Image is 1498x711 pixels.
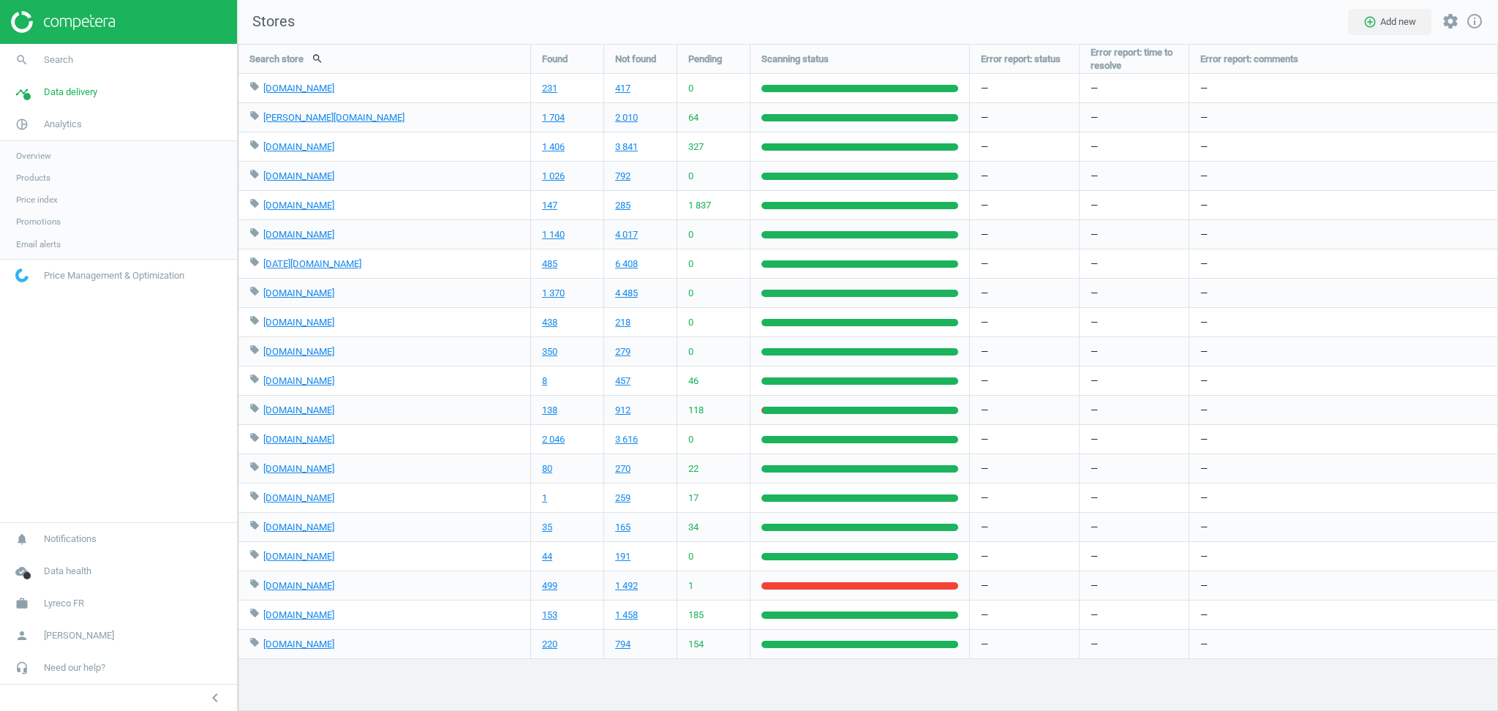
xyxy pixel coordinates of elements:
[1091,228,1098,241] span: —
[263,200,334,211] a: [DOMAIN_NAME]
[44,533,97,546] span: Notifications
[1442,12,1459,30] i: settings
[263,258,361,269] a: [DATE][DOMAIN_NAME]
[249,286,260,296] i: local_offer
[263,609,334,620] a: [DOMAIN_NAME]
[542,638,557,651] a: 220
[197,688,233,707] button: chevron_left
[8,78,36,106] i: timeline
[249,227,260,238] i: local_offer
[542,257,557,271] a: 485
[615,375,631,388] a: 457
[615,345,631,358] a: 279
[1189,162,1498,190] div: —
[542,404,557,417] a: 138
[615,228,638,241] a: 4 017
[249,257,260,267] i: local_offer
[970,366,1079,395] div: —
[615,53,656,66] span: Not found
[970,513,1079,541] div: —
[1435,6,1466,37] button: settings
[970,454,1079,483] div: —
[542,228,565,241] a: 1 140
[8,525,36,553] i: notifications
[1091,111,1098,124] span: —
[970,308,1079,336] div: —
[1363,15,1377,29] i: add_circle_outline
[11,11,115,33] img: ajHJNr6hYgQAAAAASUVORK5CYII=
[615,199,631,212] a: 285
[615,521,631,534] a: 165
[615,550,631,563] a: 191
[688,404,704,417] span: 118
[1091,462,1098,475] span: —
[44,565,91,578] span: Data health
[238,45,530,73] div: Search store
[688,433,693,446] span: 0
[970,220,1079,249] div: —
[263,170,334,181] a: [DOMAIN_NAME]
[615,579,638,592] a: 1 492
[8,622,36,650] i: person
[970,484,1079,512] div: —
[249,81,260,91] i: local_offer
[263,639,334,650] a: [DOMAIN_NAME]
[542,287,565,300] a: 1 370
[8,110,36,138] i: pie_chart_outlined
[249,579,260,589] i: local_offer
[263,287,334,298] a: [DOMAIN_NAME]
[970,425,1079,454] div: —
[542,609,557,622] a: 153
[249,110,260,121] i: local_offer
[1091,316,1098,329] span: —
[542,53,568,66] span: Found
[1091,199,1098,212] span: —
[1189,513,1498,541] div: —
[970,542,1079,571] div: —
[542,550,552,563] a: 44
[263,112,404,123] a: [PERSON_NAME][DOMAIN_NAME]
[1466,12,1483,31] a: info_outline
[688,462,699,475] span: 22
[688,111,699,124] span: 64
[688,287,693,300] span: 0
[263,83,334,94] a: [DOMAIN_NAME]
[615,462,631,475] a: 270
[615,492,631,505] a: 259
[1091,638,1098,651] span: —
[970,396,1079,424] div: —
[1189,542,1498,571] div: —
[615,111,638,124] a: 2 010
[970,191,1079,219] div: —
[615,170,631,183] a: 792
[970,162,1079,190] div: —
[688,609,704,622] span: 185
[970,571,1079,600] div: —
[981,53,1061,66] span: Error report: status
[1189,220,1498,249] div: —
[1189,279,1498,307] div: —
[688,316,693,329] span: 0
[263,317,334,328] a: [DOMAIN_NAME]
[615,287,638,300] a: 4 485
[970,279,1079,307] div: —
[615,404,631,417] a: 912
[16,172,50,184] span: Products
[1091,404,1098,417] span: —
[249,315,260,326] i: local_offer
[970,74,1079,102] div: —
[688,345,693,358] span: 0
[15,268,29,282] img: wGWNvw8QSZomAAAAABJRU5ErkJggg==
[304,46,331,71] button: search
[688,53,722,66] span: Pending
[542,462,552,475] a: 80
[688,579,693,592] span: 1
[970,630,1079,658] div: —
[615,433,638,446] a: 3 616
[688,521,699,534] span: 34
[761,53,829,66] span: Scanning status
[1091,140,1098,154] span: —
[1189,308,1498,336] div: —
[970,337,1079,366] div: —
[970,132,1079,161] div: —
